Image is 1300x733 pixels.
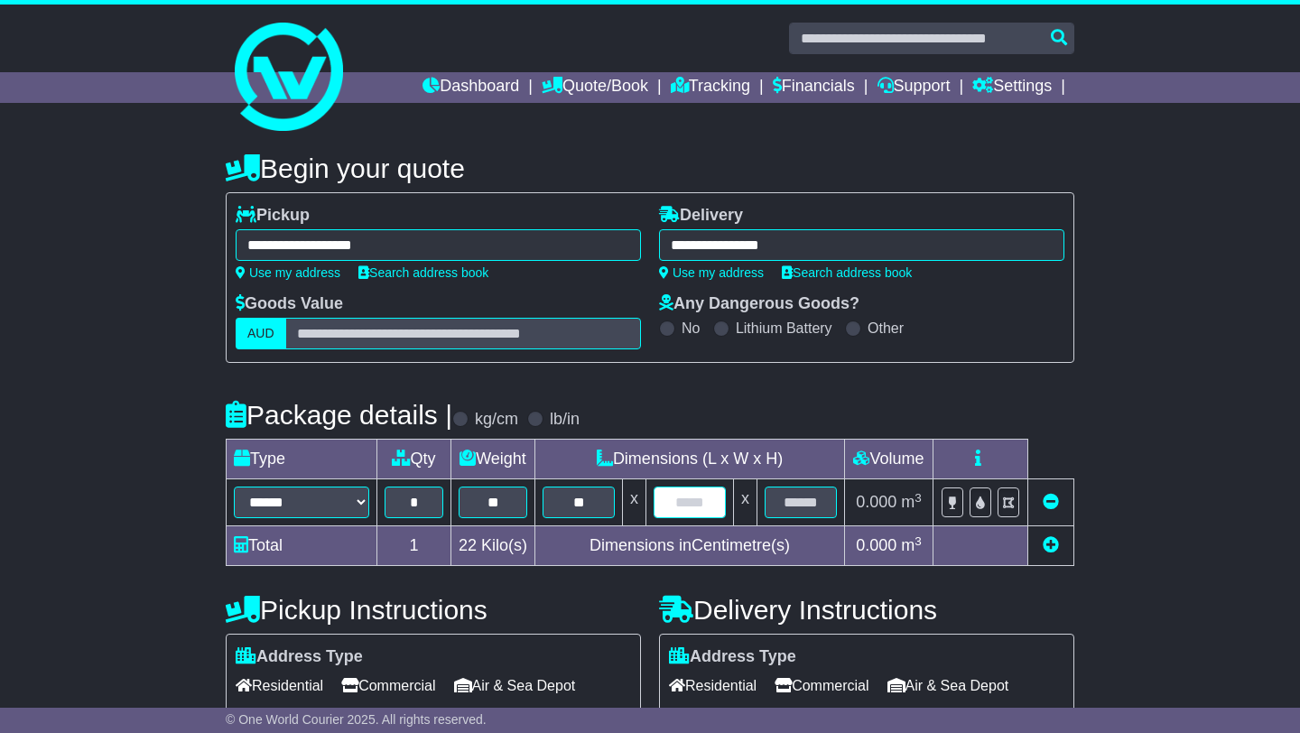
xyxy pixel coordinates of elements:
[226,712,487,727] span: © One World Courier 2025. All rights reserved.
[451,440,535,479] td: Weight
[915,491,922,505] sup: 3
[1043,536,1059,554] a: Add new item
[659,206,743,226] label: Delivery
[901,536,922,554] span: m
[475,410,518,430] label: kg/cm
[887,672,1009,700] span: Air & Sea Depot
[459,536,477,554] span: 22
[682,320,700,337] label: No
[671,72,750,103] a: Tracking
[236,647,363,667] label: Address Type
[236,206,310,226] label: Pickup
[535,440,845,479] td: Dimensions (L x W x H)
[236,672,323,700] span: Residential
[856,493,896,511] span: 0.000
[358,265,488,280] a: Search address book
[775,672,868,700] span: Commercial
[782,265,912,280] a: Search address book
[226,153,1074,183] h4: Begin your quote
[669,672,757,700] span: Residential
[669,647,796,667] label: Address Type
[542,72,648,103] a: Quote/Book
[845,440,933,479] td: Volume
[227,440,377,479] td: Type
[972,72,1052,103] a: Settings
[227,526,377,566] td: Total
[550,410,580,430] label: lb/in
[341,672,435,700] span: Commercial
[915,534,922,548] sup: 3
[659,294,859,314] label: Any Dangerous Goods?
[877,72,951,103] a: Support
[623,479,646,526] td: x
[535,526,845,566] td: Dimensions in Centimetre(s)
[226,400,452,430] h4: Package details |
[659,595,1074,625] h4: Delivery Instructions
[659,265,764,280] a: Use my address
[901,493,922,511] span: m
[451,526,535,566] td: Kilo(s)
[236,318,286,349] label: AUD
[868,320,904,337] label: Other
[236,294,343,314] label: Goods Value
[226,595,641,625] h4: Pickup Instructions
[454,672,576,700] span: Air & Sea Depot
[734,479,757,526] td: x
[377,526,451,566] td: 1
[236,265,340,280] a: Use my address
[773,72,855,103] a: Financials
[422,72,519,103] a: Dashboard
[736,320,832,337] label: Lithium Battery
[1043,493,1059,511] a: Remove this item
[377,440,451,479] td: Qty
[856,536,896,554] span: 0.000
